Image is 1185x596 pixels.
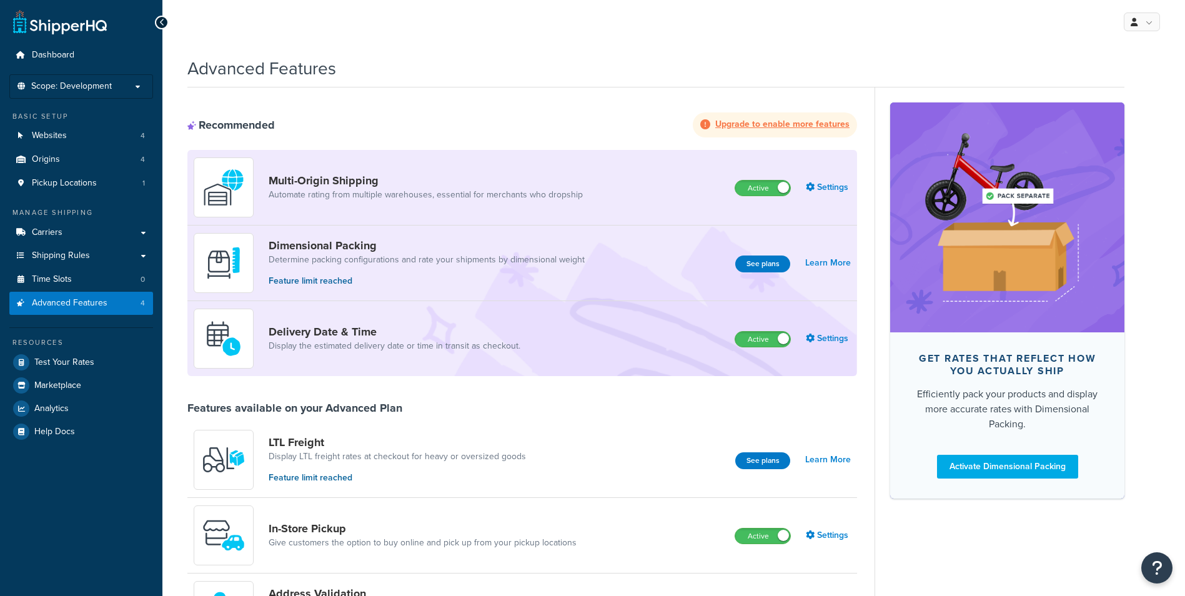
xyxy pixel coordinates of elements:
[9,207,153,218] div: Manage Shipping
[937,455,1078,479] a: Activate Dimensional Packing
[32,50,74,61] span: Dashboard
[32,298,107,309] span: Advanced Features
[202,241,245,285] img: DTVBYsAAAAAASUVORK5CYII=
[9,268,153,291] li: Time Slots
[9,292,153,315] li: Advanced Features
[9,397,153,420] a: Analytics
[9,124,153,147] a: Websites4
[910,352,1104,377] div: Get rates that reflect how you actually ship
[32,131,67,141] span: Websites
[269,340,520,352] a: Display the estimated delivery date or time in transit as checkout.
[9,111,153,122] div: Basic Setup
[9,420,153,443] a: Help Docs
[32,251,90,261] span: Shipping Rules
[187,56,336,81] h1: Advanced Features
[187,118,275,132] div: Recommended
[9,292,153,315] a: Advanced Features4
[202,166,245,209] img: WatD5o0RtDAAAAAElFTkSuQmCC
[735,256,790,272] button: See plans
[806,179,851,196] a: Settings
[141,154,145,165] span: 4
[9,374,153,397] a: Marketplace
[32,227,62,238] span: Carriers
[34,404,69,414] span: Analytics
[141,298,145,309] span: 4
[202,438,245,482] img: y79ZsPf0fXUFUhFXDzUgf+ktZg5F2+ohG75+v3d2s1D9TjoU8PiyCIluIjV41seZevKCRuEjTPPOKHJsQcmKCXGdfprl3L4q7...
[9,148,153,171] li: Origins
[735,332,790,347] label: Active
[806,330,851,347] a: Settings
[9,221,153,244] a: Carriers
[735,529,790,544] label: Active
[9,351,153,374] a: Test Your Rates
[805,254,851,272] a: Learn More
[9,337,153,348] div: Resources
[9,148,153,171] a: Origins4
[34,357,94,368] span: Test Your Rates
[9,172,153,195] li: Pickup Locations
[202,317,245,360] img: gfkeb5ejjkALwAAAABJRU5ErkJggg==
[9,268,153,291] a: Time Slots0
[269,522,577,535] a: In-Store Pickup
[269,325,520,339] a: Delivery Date & Time
[9,244,153,267] a: Shipping Rules
[269,189,583,201] a: Automate rating from multiple warehouses, essential for merchants who dropship
[34,380,81,391] span: Marketplace
[269,254,585,266] a: Determine packing configurations and rate your shipments by dimensional weight
[735,181,790,196] label: Active
[187,401,402,415] div: Features available on your Advanced Plan
[805,451,851,469] a: Learn More
[269,450,526,463] a: Display LTL freight rates at checkout for heavy or oversized goods
[32,154,60,165] span: Origins
[910,387,1104,432] div: Efficiently pack your products and display more accurate rates with Dimensional Packing.
[715,117,850,131] strong: Upgrade to enable more features
[269,174,583,187] a: Multi-Origin Shipping
[31,81,112,92] span: Scope: Development
[141,274,145,285] span: 0
[9,124,153,147] li: Websites
[141,131,145,141] span: 4
[269,274,585,288] p: Feature limit reached
[269,537,577,549] a: Give customers the option to buy online and pick up from your pickup locations
[9,44,153,67] a: Dashboard
[142,178,145,189] span: 1
[32,178,97,189] span: Pickup Locations
[32,274,72,285] span: Time Slots
[735,452,790,469] button: See plans
[806,527,851,544] a: Settings
[269,435,526,449] a: LTL Freight
[34,427,75,437] span: Help Docs
[269,239,585,252] a: Dimensional Packing
[909,121,1106,314] img: feature-image-dim-d40ad3071a2b3c8e08177464837368e35600d3c5e73b18a22c1e4bb210dc32ac.png
[202,514,245,557] img: wfgcfpwTIucLEAAAAASUVORK5CYII=
[269,471,526,485] p: Feature limit reached
[1141,552,1173,584] button: Open Resource Center
[9,172,153,195] a: Pickup Locations1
